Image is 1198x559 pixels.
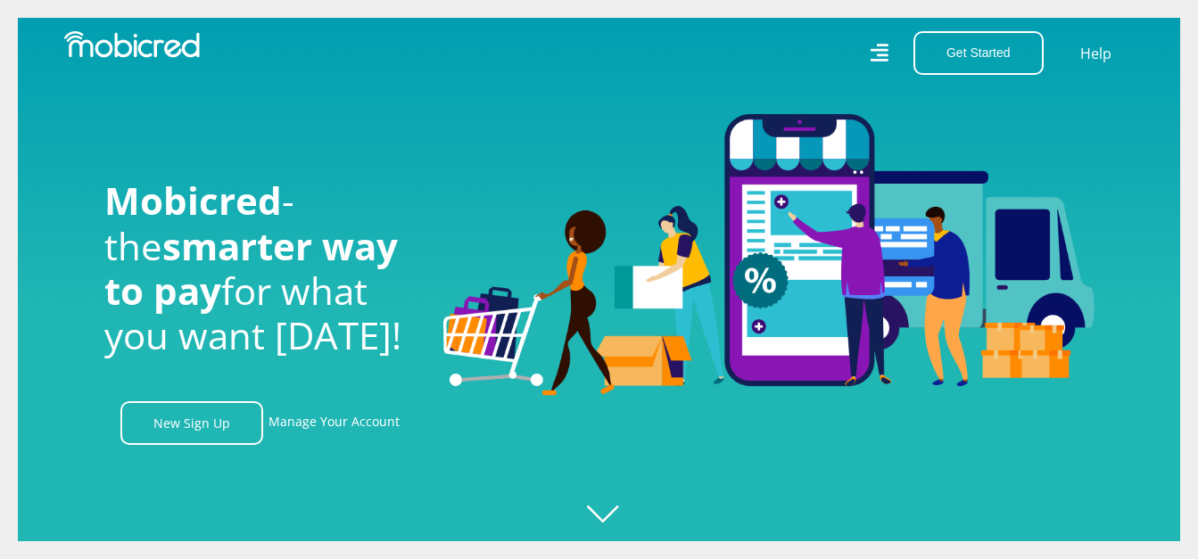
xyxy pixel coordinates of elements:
img: Welcome to Mobicred [443,114,1095,396]
a: New Sign Up [120,401,263,445]
img: Mobicred [64,31,200,58]
a: Help [1079,42,1112,65]
a: Manage Your Account [269,401,400,445]
button: Get Started [913,31,1044,75]
span: Mobicred [104,175,282,226]
span: smarter way to pay [104,220,398,316]
h1: - the for what you want [DATE]! [104,178,417,358]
